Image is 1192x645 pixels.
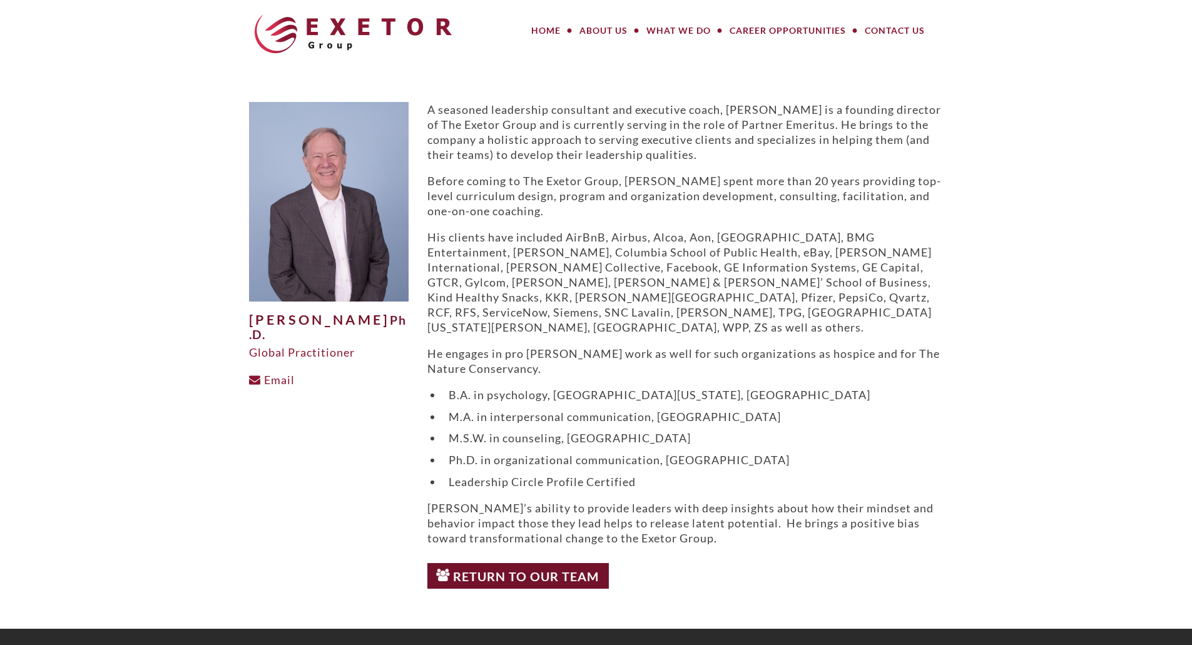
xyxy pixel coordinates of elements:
li: M.A. in interpersonal communication, [GEOGRAPHIC_DATA] [442,409,944,424]
li: B.A. in psychology, [GEOGRAPHIC_DATA][US_STATE], [GEOGRAPHIC_DATA] [442,387,944,402]
p: Before coming to The Exetor Group, [PERSON_NAME] spent more than 20 years providing top-level cur... [427,173,944,218]
li: Ph.D. in organizational communication, [GEOGRAPHIC_DATA] [442,452,944,467]
a: Return to Our Team [427,563,609,589]
li: M.S.W. in counseling, [GEOGRAPHIC_DATA] [442,430,944,445]
img: Donald-Novak-Website2-500x625.jpg [249,102,409,302]
a: About Us [570,18,637,43]
p: He engages in pro [PERSON_NAME] work as well for such organizations as hospice and for The Nature... [427,346,944,376]
a: Email [249,373,295,387]
p: [PERSON_NAME]’s ability to provide leaders with deep insights about how their mindset and behavio... [427,500,944,546]
a: Career Opportunities [720,18,855,43]
p: His clients have included AirBnB, Airbus, Alcoa, Aon, [GEOGRAPHIC_DATA], BMG Entertainment, [PERS... [427,230,944,335]
li: Leadership Circle Profile Certified [442,474,944,489]
a: Home [522,18,570,43]
a: Contact Us [855,18,934,43]
img: The Exetor Group [255,14,452,53]
span: Ph.D. [249,313,407,342]
a: What We Do [637,18,720,43]
p: A seasoned leadership consultant and executive coach, [PERSON_NAME] is a founding director of The... [427,102,944,162]
h1: [PERSON_NAME] [249,313,409,343]
div: Global Practitioner [249,345,409,360]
